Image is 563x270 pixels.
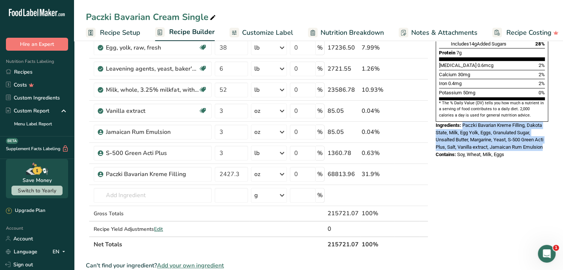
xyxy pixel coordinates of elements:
span: Notes & Attachments [411,28,477,38]
span: Calcium [439,72,457,77]
iframe: Intercom live chat [538,245,556,263]
span: Nutrition Breakdown [321,28,384,38]
span: 0% [539,90,545,95]
div: Recipe Yield Adjustments [94,225,212,233]
div: oz [254,128,260,136]
div: 1360.78 [328,149,359,158]
span: 2% [539,63,545,68]
div: 31.9% [362,170,393,179]
div: EN [53,247,68,256]
span: Soy, Wheat, Milk, Eggs [457,152,504,157]
div: Milk, whole, 3.25% milkfat, without added vitamin A and [MEDICAL_DATA] [106,85,198,94]
span: Ingredients: [436,122,461,128]
span: Edit [154,226,163,233]
span: Includes Added Sugars [451,41,506,47]
a: Customize Label [229,24,293,41]
span: Paczki Bavarian Kreme Filling, Dakota State, Milk, Egg Yolk, Eggs, Granulated Sugar, Unsalted But... [436,122,543,150]
div: 100% [362,209,393,218]
span: 0.4mg [448,81,462,86]
div: Egg, yolk, raw, fresh [106,43,198,52]
th: Net Totals [92,236,326,252]
span: Contains: [436,152,456,157]
div: lb [254,64,259,73]
span: 1 [553,245,559,251]
button: Hire an Expert [6,38,68,51]
span: 28% [535,41,545,47]
div: Paczki Bavarian Kreme Filling [106,170,198,179]
div: 215721.07 [328,209,359,218]
div: g [254,191,258,200]
div: 1.26% [362,64,393,73]
span: 14g [469,41,477,47]
div: 85.05 [328,107,359,115]
div: Jamaican Rum Emulsion [106,128,198,136]
a: Notes & Attachments [399,24,477,41]
div: Gross Totals [94,210,212,217]
span: Protein [439,50,455,55]
div: 17236.50 [328,43,359,52]
a: Nutrition Breakdown [308,24,384,41]
a: Language [6,245,37,258]
div: 85.05 [328,128,359,136]
div: lb [254,43,259,52]
section: * The % Daily Value (DV) tells you how much a nutrient in a serving of food contributes to a dail... [439,100,545,118]
div: 7.99% [362,43,393,52]
span: [MEDICAL_DATA] [439,63,476,68]
span: Switch to Yearly [18,187,56,194]
input: Add Ingredient [94,188,212,203]
span: Potassium [439,90,462,95]
span: 50mg [463,90,475,95]
span: Recipe Costing [506,28,552,38]
button: Switch to Yearly [11,186,63,195]
span: 30mg [458,72,470,77]
span: 0.6mcg [477,63,493,68]
div: 0 [328,225,359,233]
div: Custom Report [6,107,49,115]
div: 2721.55 [328,64,359,73]
span: Recipe Setup [100,28,140,38]
div: oz [254,170,260,179]
div: oz [254,107,260,115]
div: Save Money [23,176,52,184]
a: Recipe Builder [155,24,215,41]
div: 0.63% [362,149,393,158]
span: 2% [539,72,545,77]
span: Add your own ingredient [157,261,224,270]
div: 68813.96 [328,170,359,179]
div: 0.04% [362,128,393,136]
th: 215721.07 [326,236,360,252]
div: S-500 Green Acti Plus [106,149,198,158]
span: Iron [439,81,447,86]
th: 100% [360,236,395,252]
div: Can't find your ingredient? [86,261,428,270]
div: Upgrade Plan [6,207,45,215]
div: Leavening agents, yeast, baker's, active dry [106,64,198,73]
div: lb [254,149,259,158]
span: Customize Label [242,28,293,38]
a: Recipe Costing [492,24,559,41]
div: Paczki Bavarian Cream Single [86,10,217,24]
div: 10.93% [362,85,393,94]
div: 23586.78 [328,85,359,94]
a: Recipe Setup [86,24,140,41]
span: Recipe Builder [169,27,215,37]
div: BETA [6,138,18,144]
span: 2% [539,81,545,86]
div: Vanilla extract [106,107,198,115]
span: 7g [456,50,462,55]
div: 0.04% [362,107,393,115]
div: lb [254,85,259,94]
